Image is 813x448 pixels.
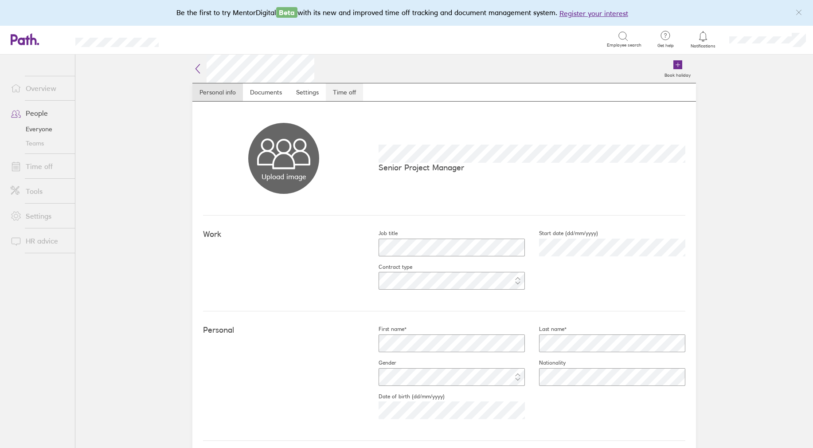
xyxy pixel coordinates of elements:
[364,359,396,366] label: Gender
[364,263,412,271] label: Contract type
[364,326,406,333] label: First name*
[689,30,718,49] a: Notifications
[379,163,685,172] p: Senior Project Manager
[203,230,364,239] h4: Work
[525,326,567,333] label: Last name*
[289,83,326,101] a: Settings
[4,157,75,175] a: Time off
[607,43,641,48] span: Employee search
[183,35,205,43] div: Search
[4,232,75,250] a: HR advice
[4,182,75,200] a: Tools
[364,230,398,237] label: Job title
[525,359,566,366] label: Nationality
[651,43,680,48] span: Get help
[326,83,363,101] a: Time off
[4,122,75,136] a: Everyone
[559,8,628,19] button: Register your interest
[525,230,598,237] label: Start date (dd/mm/yyyy)
[364,393,445,400] label: Date of birth (dd/mm/yyyy)
[243,83,289,101] a: Documents
[4,104,75,122] a: People
[276,7,297,18] span: Beta
[689,43,718,49] span: Notifications
[4,79,75,97] a: Overview
[4,207,75,225] a: Settings
[176,7,637,19] div: Be the first to try MentorDigital with its new and improved time off tracking and document manage...
[203,326,364,335] h4: Personal
[4,136,75,150] a: Teams
[659,55,696,83] a: Book holiday
[659,70,696,78] label: Book holiday
[192,83,243,101] a: Personal info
